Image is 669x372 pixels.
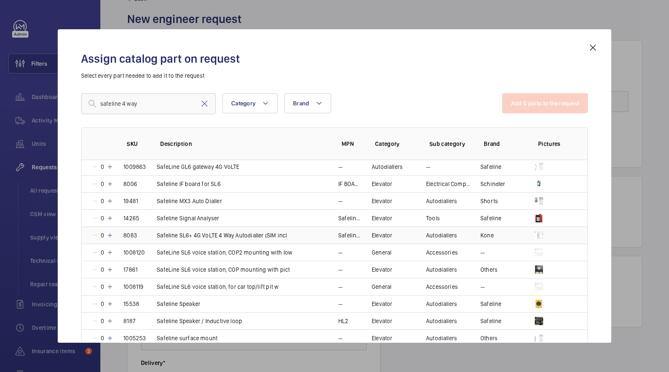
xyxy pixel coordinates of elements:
[426,163,430,171] p: --
[98,317,107,325] p: 0
[480,231,494,240] p: Kone
[123,317,135,325] p: 8187
[338,248,342,257] p: --
[372,265,392,274] p: Elevator
[157,300,200,308] p: Safeline Speaker
[222,93,278,113] button: Category
[372,163,403,171] p: Autodiallers
[535,283,543,291] img: XipMLT5TAnKFECYnqeUrw9pQlX0zDAIbFhViFOLauondMD3e.png
[480,283,485,291] p: --
[338,180,362,188] p: IF BOARD
[98,265,107,274] p: 0
[426,334,457,342] p: Autodiallers
[123,265,138,274] p: 17861
[372,283,391,291] p: General
[157,283,278,291] p: SafeLine SL6 voice station, for car top/lift pit w
[535,197,543,205] img: T2rchHD4Iy1p6oy-UAkQu9tid0XNxnZnVzb37HPgWiuss6m8.png
[127,140,147,148] p: SKU
[123,214,139,222] p: 14265
[426,300,457,308] p: Autodiallers
[123,300,139,308] p: 15538
[284,93,331,113] button: Brand
[98,197,107,205] p: 0
[535,214,543,222] img: HXYH-ZZPXwdCdxficcFmreln9DA0uz5qptji5uQPM_HX-x3q.png
[157,214,219,222] p: Safeline Signal Analyser
[426,248,458,257] p: Accessories
[426,197,457,205] p: Autodiallers
[98,248,107,257] p: 0
[426,265,457,274] p: Autodiallers
[426,231,457,240] p: Autodiallers
[372,300,392,308] p: Elevator
[484,140,525,148] p: Brand
[426,283,458,291] p: Accessories
[157,265,290,274] p: SafeLine SL6 voice station, COP mounting with pict
[157,197,222,205] p: Safeline MX3 Auto Dialler
[157,180,221,188] p: Safeline IF board for SL6
[535,317,543,325] img: wEzHpm-jF_2XT22O-b0CjC444WPwPaCpbXxupj8cfjwiroTF.png
[338,334,342,342] p: --
[535,231,543,240] img: j8UAowyRZ86YFQ6lTBrvtRb9b0J_aR4oPg0vYyMOjmVrEVUX.png
[338,163,342,171] p: --
[157,231,287,240] p: Safeline SL6+ 4G VoLTE 4 Way Autodialler (SIM incl
[81,93,216,114] input: Find a part
[535,265,543,274] img: 3QMn6LiCGLy9DXsflZ154DNCB0r4BT0ftvZ6JqBKyxAeGOZ-.png
[480,334,498,342] p: Others
[502,93,588,113] button: Add 0 parts to the request
[98,180,107,188] p: 0
[160,140,328,148] p: Description
[480,317,501,325] p: Safeline
[426,317,457,325] p: Autodiallers
[372,231,392,240] p: Elevator
[98,214,107,222] p: 0
[426,214,440,222] p: Tools
[372,248,391,257] p: General
[338,317,349,325] p: HL2
[123,334,146,342] p: 1005253
[98,300,107,308] p: 0
[98,283,107,291] p: 0
[372,334,392,342] p: Elevator
[123,197,138,205] p: 19481
[372,180,392,188] p: Elevator
[98,334,107,342] p: 0
[231,100,255,107] span: Category
[338,214,362,222] p: Safeline Signal Analyser
[338,283,342,291] p: --
[123,283,143,291] p: 1008119
[480,180,506,188] p: Schindler
[372,317,392,325] p: Elevator
[123,180,137,188] p: 8006
[480,163,501,171] p: Safeline
[123,231,137,240] p: 8083
[342,140,362,148] p: MPN
[538,140,571,148] p: Pictures
[535,163,543,171] img: XcdmkE4FalGKw13E5kfc9ukDdRo9zgwOBneLDfUO4iB81i48.png
[123,248,145,257] p: 1008120
[98,231,107,240] p: 0
[480,300,501,308] p: Safeline
[480,265,498,274] p: Others
[157,334,217,342] p: Safeline surface mount
[480,214,501,222] p: Safeline
[157,163,239,171] p: SafeLine GL6 gateway 4G VoLTE
[98,163,107,171] p: 0
[375,140,416,148] p: Category
[157,317,242,325] p: Safeline Speaker / Inductive loop
[480,197,498,205] p: Shorts
[535,334,543,342] img: oMnV5IPo1EDvS53CztmVApI4zFbAOZsCNhBi6prl4Xflc7lC.png
[426,180,470,188] p: Electrical Component
[338,265,342,274] p: --
[81,51,588,66] h2: Assign catalog part on request
[429,140,470,148] p: Sub category
[535,300,543,308] img: Imivcabn3IYKrDtXiMod-mKIvIbd1dw3EQP5ru3EqUCTXa9f.png
[338,231,362,240] p: Safeline SL6+ 4G VoLTE 4 Way Autodialler (Price per Lift) (SIM included)
[480,248,485,257] p: --
[338,300,342,308] p: --
[157,248,292,257] p: SafeLine SL6 voice station, COP2 mounting with low
[535,180,543,188] img: ZY9AzkA5cKuvnJZqK9NJafhYtu9AIysv4ln14DjNcy3FtGQD.png
[81,71,588,80] p: Select every part needed to add it to the request
[535,248,543,257] img: XipMLT5TAnKFECYnqeUrw9pQlX0zDAIbFhViFOLauondMD3e.png
[372,214,392,222] p: Elevator
[372,197,392,205] p: Elevator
